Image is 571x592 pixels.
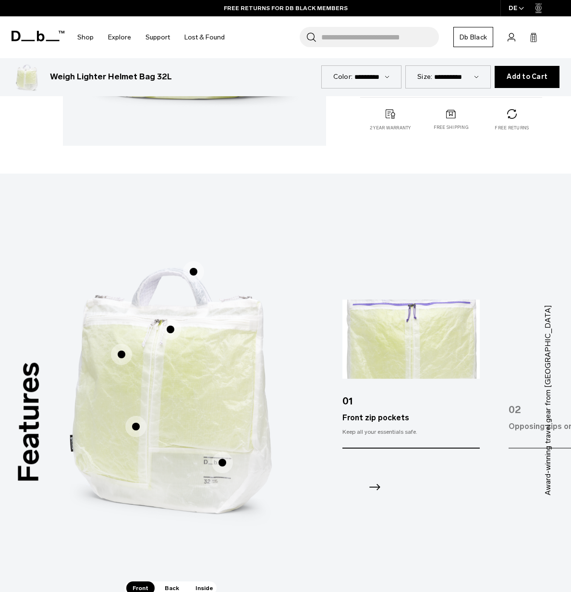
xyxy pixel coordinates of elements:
button: Add to Cart [495,66,559,88]
img: Weigh Lighter Helmet Bag 32L Diffusion [12,62,42,92]
div: Keep all your essentials safe. [342,428,480,436]
a: FREE RETURNS FOR DB BLACK MEMBERS [224,4,348,13]
label: Size: [417,72,432,82]
nav: Main Navigation [70,16,232,58]
h3: Weigh Lighter Helmet Bag 32L [50,71,172,83]
a: Support [146,20,170,54]
div: Next slide [367,479,380,501]
p: Free shipping [434,125,469,131]
a: Explore [108,20,131,54]
div: 01 [342,381,480,412]
p: 2 year warranty [370,125,411,131]
div: Front zip pockets [342,412,480,424]
a: Db Black [453,27,493,47]
a: Lost & Found [184,20,225,54]
div: 1 / 3 [26,205,315,581]
h3: Features [7,362,51,482]
div: 1 / 5 [342,300,480,449]
a: Shop [77,20,94,54]
label: Color: [333,72,353,82]
span: Add to Cart [507,73,547,81]
p: Free returns [495,125,529,131]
